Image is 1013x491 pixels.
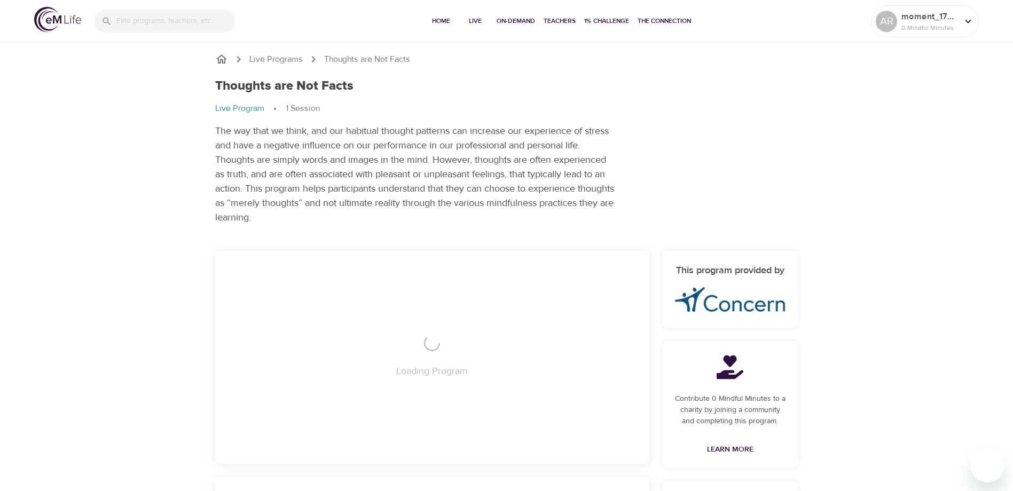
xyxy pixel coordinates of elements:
[638,15,691,27] span: The Connection
[249,53,303,66] a: Live Programs
[215,102,798,115] nav: breadcrumb
[497,15,535,27] span: On-Demand
[675,263,786,279] h6: This program provided by
[544,15,576,27] span: Teachers
[34,7,81,32] img: logo
[901,23,958,33] p: 0 Mindful Minutes
[428,15,454,27] span: Home
[675,287,786,312] img: concern-logo%20%281%29.png
[876,11,897,32] div: AR
[215,53,798,66] nav: breadcrumb
[324,53,410,66] p: Thoughts are Not Facts
[703,440,758,460] a: Learn More
[901,10,958,23] p: moment_1754953019
[215,124,616,225] p: The way that we think, and our habitual thought patterns can increase our experience of stress an...
[970,448,1004,482] iframe: Button to launch messaging window
[707,443,753,456] span: Learn More
[215,102,264,115] p: Live Program
[675,393,786,427] p: Contribute 0 Mindful Minutes to a charity by joining a community and completing this program.
[116,10,235,33] input: Find programs, teachers, etc...
[396,364,468,378] p: Loading Program
[584,15,629,27] span: 1% Challenge
[286,102,320,115] p: 1 Session
[462,15,488,27] span: Live
[215,78,354,94] h1: Thoughts are Not Facts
